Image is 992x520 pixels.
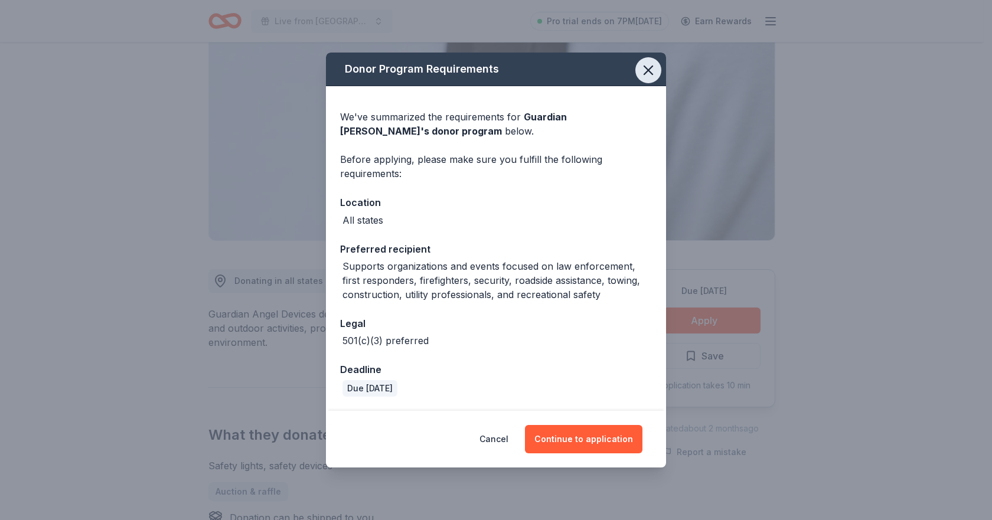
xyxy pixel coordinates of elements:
[342,333,429,348] div: 501(c)(3) preferred
[340,152,652,181] div: Before applying, please make sure you fulfill the following requirements:
[342,380,397,397] div: Due [DATE]
[342,259,652,302] div: Supports organizations and events focused on law enforcement, first responders, firefighters, sec...
[342,213,383,227] div: All states
[340,316,652,331] div: Legal
[340,241,652,257] div: Preferred recipient
[340,195,652,210] div: Location
[340,110,652,138] div: We've summarized the requirements for below.
[326,53,666,86] div: Donor Program Requirements
[479,425,508,453] button: Cancel
[340,362,652,377] div: Deadline
[525,425,642,453] button: Continue to application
